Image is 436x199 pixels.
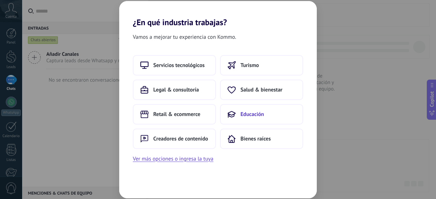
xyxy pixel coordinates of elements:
button: Educación [220,104,303,125]
button: Ver más opciones o ingresa la tuya [133,154,213,163]
span: Turismo [240,62,259,69]
span: Creadores de contenido [153,135,208,142]
span: Servicios tecnológicos [153,62,205,69]
button: Creadores de contenido [133,129,216,149]
span: Retail & ecommerce [153,111,200,118]
span: Vamos a mejorar tu experiencia con Kommo. [133,33,236,42]
span: Salud & bienestar [240,86,282,93]
h2: ¿En qué industria trabajas? [119,1,317,27]
button: Retail & ecommerce [133,104,216,125]
button: Bienes raíces [220,129,303,149]
button: Turismo [220,55,303,76]
span: Legal & consultoría [153,86,199,93]
button: Legal & consultoría [133,80,216,100]
span: Educación [240,111,264,118]
button: Salud & bienestar [220,80,303,100]
span: Bienes raíces [240,135,271,142]
button: Servicios tecnológicos [133,55,216,76]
